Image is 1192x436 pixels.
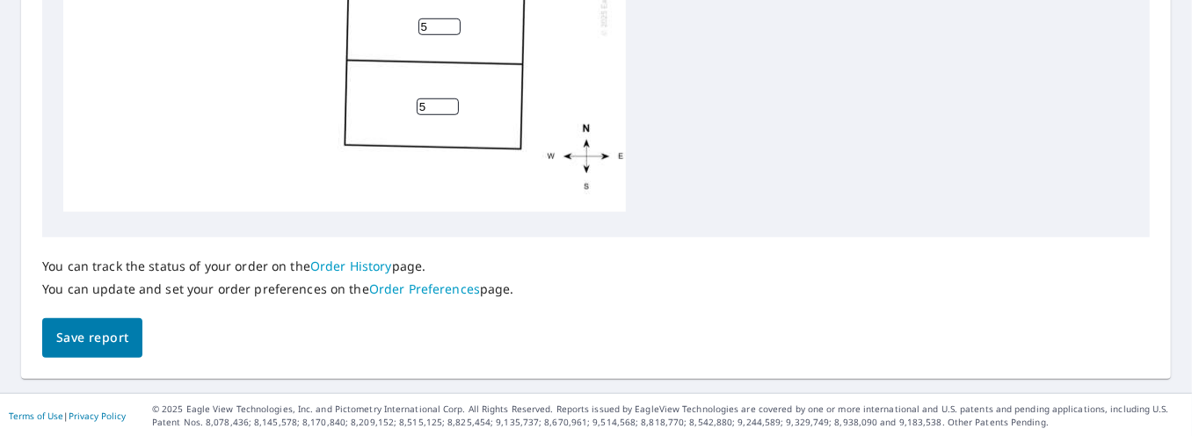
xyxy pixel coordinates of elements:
span: Save report [56,327,128,349]
a: Order History [310,258,392,274]
button: Save report [42,318,142,358]
a: Terms of Use [9,410,63,422]
a: Order Preferences [369,280,480,297]
p: You can track the status of your order on the page. [42,258,514,274]
p: You can update and set your order preferences on the page. [42,281,514,297]
p: | [9,411,126,421]
a: Privacy Policy [69,410,126,422]
p: © 2025 Eagle View Technologies, Inc. and Pictometry International Corp. All Rights Reserved. Repo... [152,403,1183,429]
